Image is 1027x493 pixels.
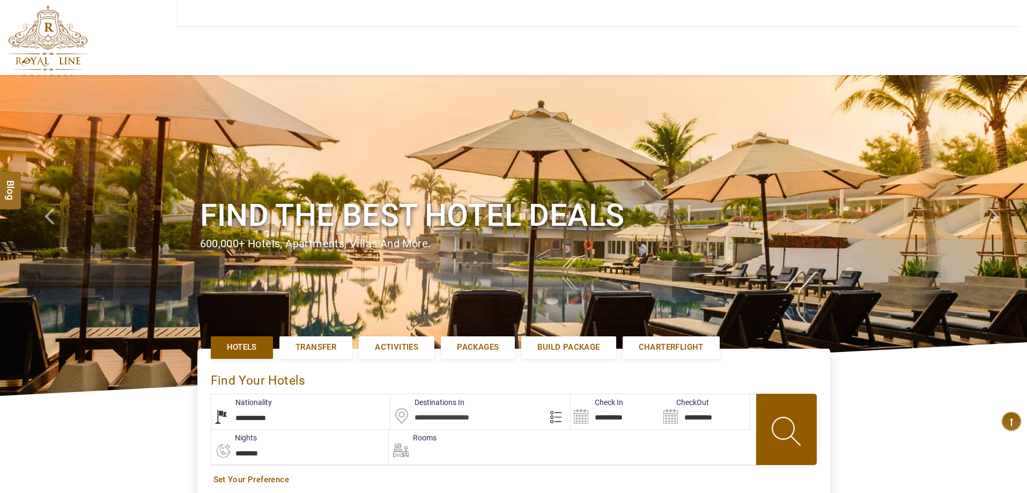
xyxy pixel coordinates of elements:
[200,195,827,236] h1: Find the best hotel deals
[211,336,273,358] a: Hotels
[227,342,257,353] span: Hotels
[211,362,817,394] div: Find Your Hotels
[571,394,660,429] input: Search
[441,336,515,358] a: Packages
[200,236,827,252] div: 600,000+ hotels, apartments, villas and more.
[457,342,499,353] span: Packages
[639,342,704,353] span: Charterflight
[295,342,336,353] span: Transfer
[279,336,352,358] a: Transfer
[211,397,272,408] label: Nationality
[389,432,437,443] label: Rooms
[8,5,88,77] img: The Royal Line Holidays
[623,336,720,358] a: Charterflight
[537,342,600,353] span: Build Package
[4,180,18,189] span: Blog
[359,336,434,358] a: Activities
[375,342,418,353] span: Activities
[213,474,814,485] a: Set Your Preference
[660,397,709,408] label: CheckOut
[571,397,623,408] label: Check In
[521,336,616,358] a: Build Package
[211,432,257,443] label: nights
[390,397,464,408] label: Destinations In
[660,394,750,429] input: Search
